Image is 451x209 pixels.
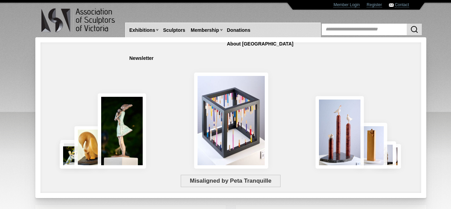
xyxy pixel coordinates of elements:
[389,3,394,7] img: Contact ASV
[367,2,382,8] a: Register
[41,7,116,34] img: logo.png
[333,2,360,8] a: Member Login
[127,52,156,65] a: Newsletter
[395,2,409,8] a: Contact
[356,123,387,169] img: Little Frog. Big Climb
[127,24,158,37] a: Exhibitions
[410,25,418,34] img: Search
[224,24,253,37] a: Donations
[316,96,364,169] img: Rising Tides
[181,175,281,187] span: Misaligned by Peta Tranquille
[188,24,222,37] a: Membership
[194,73,268,169] img: Misaligned
[160,24,188,37] a: Sculptors
[98,93,146,169] img: Connection
[224,38,296,50] a: About [GEOGRAPHIC_DATA]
